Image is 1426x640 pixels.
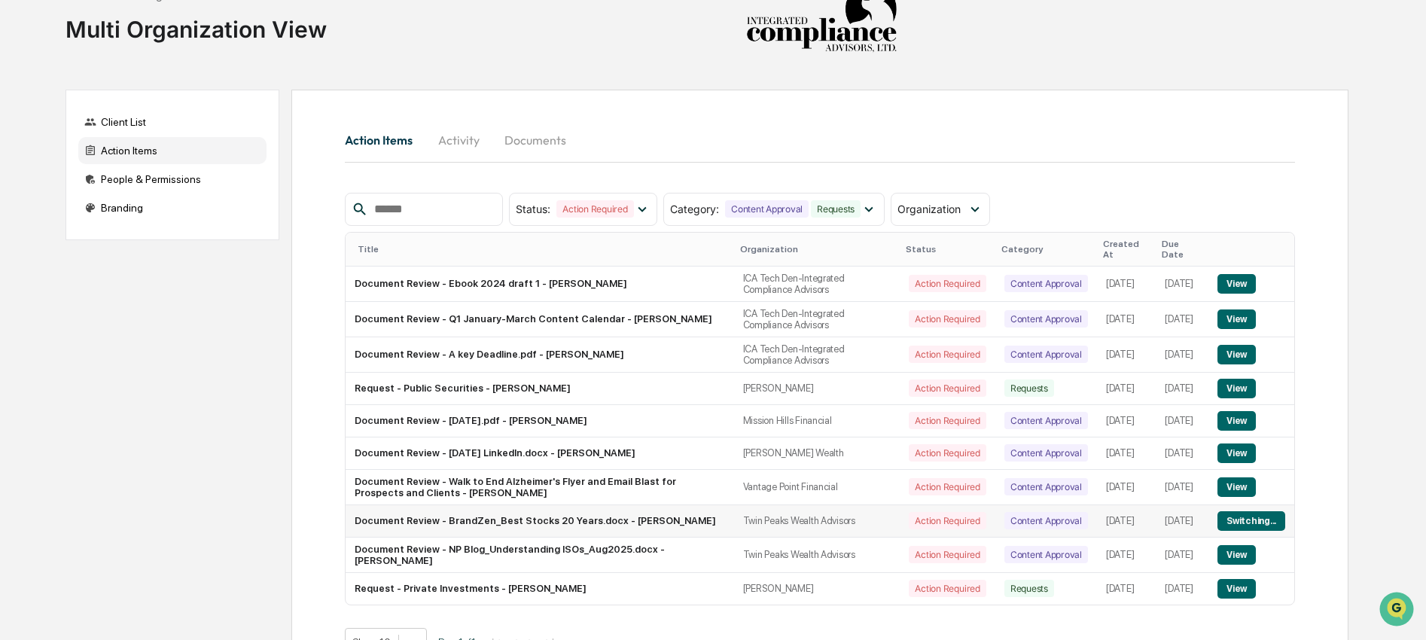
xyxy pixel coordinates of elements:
img: 1746055101610-c473b297-6a78-478c-a979-82029cc54cd1 [15,115,42,142]
div: activity tabs [345,122,1295,158]
div: Content Approval [1004,310,1088,328]
td: Document Review - NP Blog_Understanding ISOs_Aug2025.docx - [PERSON_NAME] [346,538,734,573]
td: [DATE] [1097,470,1156,505]
a: 🗄️Attestations [103,184,193,211]
div: 🔎 [15,220,27,232]
div: Content Approval [1004,478,1088,495]
td: [DATE] [1156,405,1208,437]
button: View [1217,274,1256,294]
div: Status [906,244,989,254]
div: Requests [1004,379,1054,397]
td: ICA Tech Den-Integrated Compliance Advisors [734,337,900,373]
td: Vantage Point Financial [734,470,900,505]
td: ICA Tech Den-Integrated Compliance Advisors [734,302,900,337]
span: Status : [516,203,550,215]
button: Activity [425,122,492,158]
input: Clear [39,69,248,84]
td: [PERSON_NAME] Wealth [734,437,900,470]
div: Action Required [909,379,986,397]
div: Requests [811,200,861,218]
div: Client List [78,108,267,136]
div: Action Required [909,478,986,495]
iframe: Open customer support [1378,590,1418,631]
button: View [1217,477,1256,497]
div: Start new chat [51,115,247,130]
div: Action Required [909,310,986,328]
td: [DATE] [1156,337,1208,373]
td: Twin Peaks Wealth Advisors [734,538,900,573]
button: View [1217,545,1256,565]
div: Content Approval [1004,412,1088,429]
td: Document Review - [DATE].pdf - [PERSON_NAME] [346,405,734,437]
td: Document Review - BrandZen_Best Stocks 20 Years.docx - [PERSON_NAME] [346,505,734,538]
td: Request - Private Investments - [PERSON_NAME] [346,573,734,605]
button: Action Items [345,122,425,158]
span: Preclearance [30,190,97,205]
td: Twin Peaks Wealth Advisors [734,505,900,538]
div: 🗄️ [109,191,121,203]
a: 🔎Data Lookup [9,212,101,239]
span: Category : [670,203,719,215]
div: Title [358,244,728,254]
td: [DATE] [1097,538,1156,573]
td: Document Review - Walk to End Alzheimer's Flyer and Email Blast for Prospects and Clients - [PERS... [346,470,734,505]
div: Due Date [1162,239,1202,260]
button: Documents [492,122,578,158]
button: View [1217,379,1256,398]
div: Action Required [909,412,986,429]
td: [DATE] [1097,337,1156,373]
div: Content Approval [1004,444,1088,462]
div: Branding [78,194,267,221]
td: Document Review - A key Deadline.pdf - [PERSON_NAME] [346,337,734,373]
td: [DATE] [1097,267,1156,302]
div: Content Approval [1004,546,1088,563]
a: 🖐️Preclearance [9,184,103,211]
button: Start new chat [256,120,274,138]
td: [DATE] [1097,573,1156,605]
div: Multi Organization View [66,4,327,43]
div: People & Permissions [78,166,267,193]
div: Content Approval [1004,346,1088,363]
td: [DATE] [1156,373,1208,405]
td: [DATE] [1156,538,1208,573]
div: Action Required [909,580,986,597]
button: View [1217,345,1256,364]
div: Content Approval [1004,275,1088,292]
div: Content Approval [1004,512,1088,529]
td: [DATE] [1156,470,1208,505]
button: View [1217,579,1256,599]
td: [DATE] [1097,437,1156,470]
span: Organization [897,203,961,215]
td: [DATE] [1097,505,1156,538]
td: ICA Tech Den-Integrated Compliance Advisors [734,267,900,302]
td: [DATE] [1156,573,1208,605]
span: Pylon [150,255,182,267]
td: Document Review - Q1 January-March Content Calendar - [PERSON_NAME] [346,302,734,337]
div: Content Approval [725,200,809,218]
td: [DATE] [1156,302,1208,337]
div: Action Required [556,200,633,218]
div: Action Items [78,137,267,164]
td: [DATE] [1097,373,1156,405]
div: Action Required [909,512,986,529]
div: Action Required [909,546,986,563]
div: Created At [1103,239,1150,260]
td: [DATE] [1156,437,1208,470]
div: Action Required [909,275,986,292]
div: 🖐️ [15,191,27,203]
div: Requests [1004,580,1054,597]
button: View [1217,309,1256,329]
div: Organization [740,244,894,254]
span: Attestations [124,190,187,205]
div: Category [1001,244,1091,254]
div: Action Required [909,444,986,462]
td: Request - Public Securities - [PERSON_NAME] [346,373,734,405]
button: Switching... [1217,511,1285,531]
td: [PERSON_NAME] [734,373,900,405]
div: Action Required [909,346,986,363]
td: Document Review - Ebook 2024 draft 1 - [PERSON_NAME] [346,267,734,302]
td: Document Review - [DATE] LinkedIn.docx - [PERSON_NAME] [346,437,734,470]
a: Powered byPylon [106,254,182,267]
